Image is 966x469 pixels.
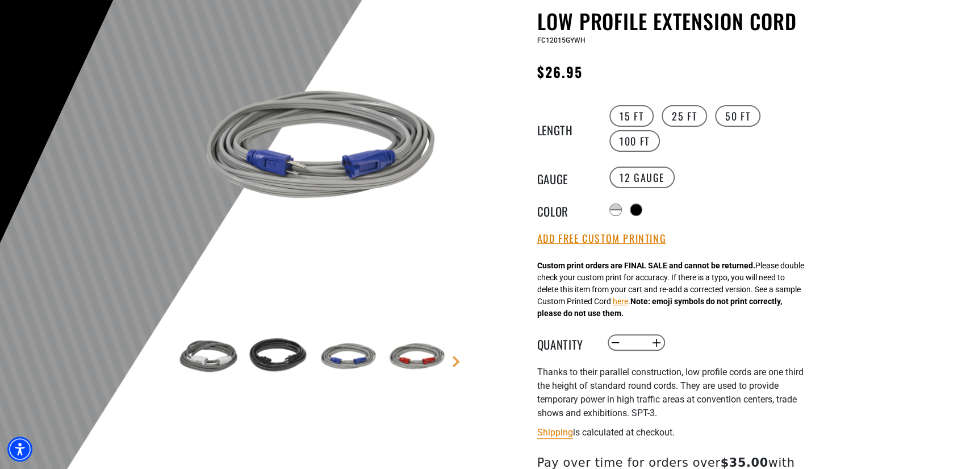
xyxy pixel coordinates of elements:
[537,297,782,318] strong: Note: emoji symbols do not print correctly, please do not use them.
[245,324,311,390] img: black
[609,105,654,127] label: 15 FT
[537,427,573,438] a: Shipping
[537,260,804,319] div: Please double check your custom print for accuracy. If there is a typo, you will need to delete t...
[382,324,448,390] img: grey & red
[537,170,594,185] legend: Gauge
[537,425,816,440] div: is calculated at checkout.
[537,335,594,350] label: Quantity
[537,233,666,245] button: Add Free Custom Printing
[176,11,450,285] img: Grey & Blue
[609,167,675,188] label: 12 Gauge
[537,202,594,217] legend: Color
[450,356,462,367] a: Next
[715,105,760,127] label: 50 FT
[7,437,32,462] div: Accessibility Menu
[313,324,379,390] img: Grey & Blue
[537,366,816,420] p: Thanks to their parallel construction, low profile cords are one third the height of standard rou...
[537,261,755,270] strong: Custom print orders are FINAL SALE and cannot be returned.
[537,36,586,44] span: FC12015GYWH
[537,9,816,33] h1: Low Profile Extension Cord
[662,105,707,127] label: 25 FT
[609,130,660,152] label: 100 FT
[537,61,583,82] span: $26.95
[537,121,594,136] legend: Length
[176,324,242,390] img: grey & white
[613,296,628,308] button: here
